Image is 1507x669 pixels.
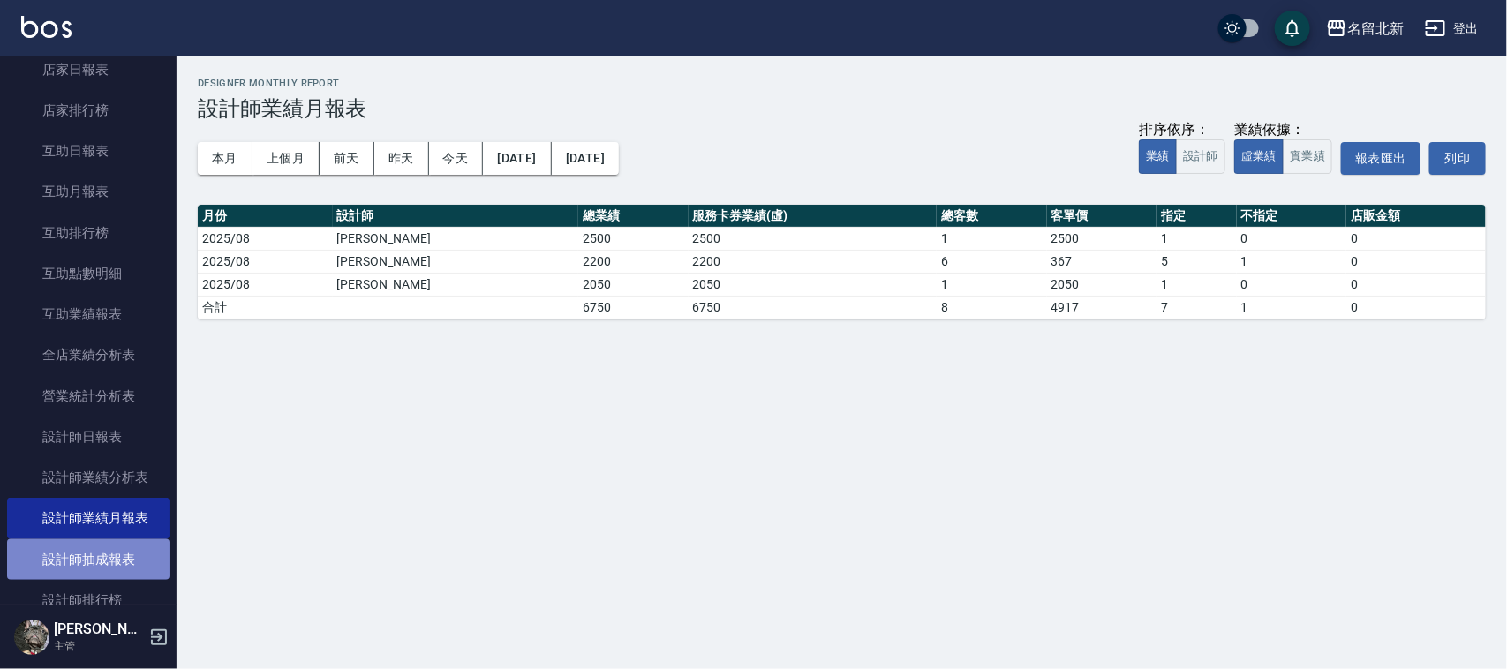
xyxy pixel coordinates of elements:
a: 設計師日報表 [7,417,170,457]
td: 0 [1346,273,1486,296]
img: Person [14,620,49,655]
a: 互助排行榜 [7,213,170,253]
td: 0 [1346,250,1486,273]
td: 2500 [578,227,688,250]
td: 367 [1047,250,1157,273]
td: 1 [937,227,1046,250]
td: 6 [937,250,1046,273]
a: 互助月報表 [7,171,170,212]
td: 6750 [689,296,938,319]
button: [DATE] [483,142,551,175]
td: 0 [1237,227,1346,250]
td: 5 [1157,250,1237,273]
th: 總客數 [937,205,1046,228]
th: 客單價 [1047,205,1157,228]
h2: Designer Monthly Report [198,78,1486,89]
a: 全店業績分析表 [7,334,170,375]
td: [PERSON_NAME] [333,227,579,250]
td: 2050 [1047,273,1157,296]
a: 設計師抽成報表 [7,539,170,580]
th: 設計師 [333,205,579,228]
button: 名留北新 [1319,11,1411,47]
th: 店販金額 [1346,205,1486,228]
td: 合計 [198,296,333,319]
td: 1 [937,273,1046,296]
td: 1 [1237,296,1346,319]
button: [DATE] [552,142,619,175]
td: 2025/08 [198,273,333,296]
td: 2200 [689,250,938,273]
td: 8 [937,296,1046,319]
th: 月份 [198,205,333,228]
th: 指定 [1157,205,1237,228]
td: 0 [1237,273,1346,296]
a: 設計師排行榜 [7,580,170,620]
button: 今天 [429,142,484,175]
button: 昨天 [374,142,429,175]
td: 6750 [578,296,688,319]
td: [PERSON_NAME] [333,250,579,273]
img: Logo [21,16,72,38]
td: 2050 [689,273,938,296]
a: 設計師業績月報表 [7,498,170,538]
button: 實業績 [1283,139,1332,174]
a: 設計師業績分析表 [7,457,170,498]
a: 互助日報表 [7,131,170,171]
button: 前天 [320,142,374,175]
button: 本月 [198,142,252,175]
td: 2200 [578,250,688,273]
button: 虛業績 [1234,139,1284,174]
a: 店家日報表 [7,49,170,90]
td: 1 [1157,227,1237,250]
p: 主管 [54,638,144,654]
td: 2025/08 [198,250,333,273]
button: 設計師 [1176,139,1225,174]
button: 業績 [1139,139,1177,174]
td: 2500 [1047,227,1157,250]
h5: [PERSON_NAME] [54,620,144,638]
button: 列印 [1429,142,1486,175]
td: 2500 [689,227,938,250]
a: 營業統計分析表 [7,376,170,417]
button: save [1275,11,1310,46]
button: 上個月 [252,142,320,175]
div: 排序依序： [1139,121,1225,139]
h3: 設計師業績月報表 [198,96,1486,121]
th: 不指定 [1237,205,1346,228]
div: 名留北新 [1347,18,1404,40]
th: 服務卡券業績(虛) [689,205,938,228]
td: 1 [1237,250,1346,273]
a: 互助點數明細 [7,253,170,294]
table: a dense table [198,205,1486,319]
td: 2050 [578,273,688,296]
td: 0 [1346,296,1486,319]
td: 1 [1157,273,1237,296]
a: 店家排行榜 [7,90,170,131]
button: 報表匯出 [1341,142,1420,175]
td: 0 [1346,227,1486,250]
th: 總業績 [578,205,688,228]
td: 2025/08 [198,227,333,250]
td: [PERSON_NAME] [333,273,579,296]
td: 4917 [1047,296,1157,319]
a: 互助業績報表 [7,294,170,334]
div: 業績依據： [1234,121,1332,139]
button: 登出 [1418,12,1486,45]
td: 7 [1157,296,1237,319]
